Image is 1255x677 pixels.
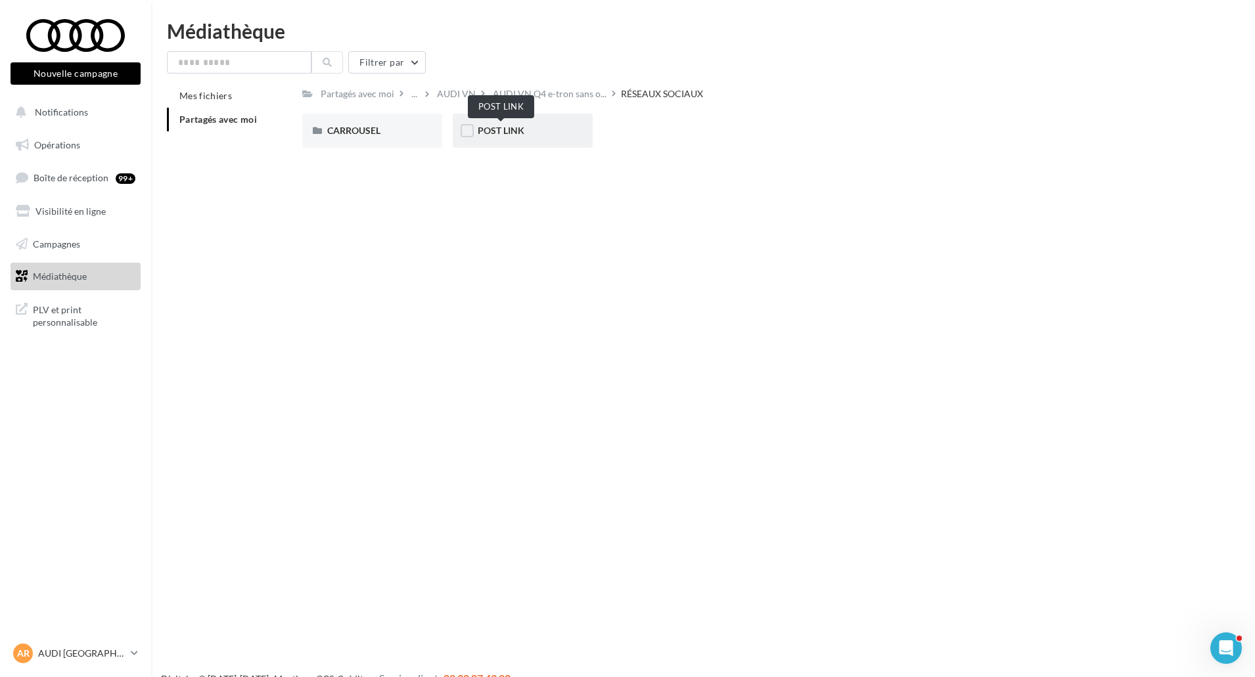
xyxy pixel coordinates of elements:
[8,98,138,126] button: Notifications
[33,238,80,249] span: Campagnes
[321,87,394,100] div: Partagés avec moi
[33,301,135,329] span: PLV et print personnalisable
[179,114,257,125] span: Partagés avec moi
[17,647,30,660] span: AR
[34,139,80,150] span: Opérations
[116,173,135,184] div: 99+
[167,21,1239,41] div: Médiathèque
[348,51,426,74] button: Filtrer par
[8,230,143,258] a: Campagnes
[8,131,143,159] a: Opérations
[437,87,476,100] div: AUDI VN
[8,263,143,290] a: Médiathèque
[11,641,141,666] a: AR AUDI [GEOGRAPHIC_DATA]
[621,87,703,100] div: RÉSEAUX SOCIAUX
[34,172,108,183] span: Boîte de réception
[35,106,88,118] span: Notifications
[493,87,606,100] span: AUDI VN Q4 e-tron sans o...
[478,125,524,136] span: POST LINK
[11,62,141,85] button: Nouvelle campagne
[35,206,106,217] span: Visibilité en ligne
[8,164,143,192] a: Boîte de réception99+
[1210,632,1242,664] iframe: Intercom live chat
[468,95,534,118] div: POST LINK
[38,647,126,660] p: AUDI [GEOGRAPHIC_DATA]
[33,271,87,282] span: Médiathèque
[409,85,420,103] div: ...
[8,198,143,225] a: Visibilité en ligne
[327,125,380,136] span: CARROUSEL
[8,295,143,334] a: PLV et print personnalisable
[179,90,232,101] span: Mes fichiers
